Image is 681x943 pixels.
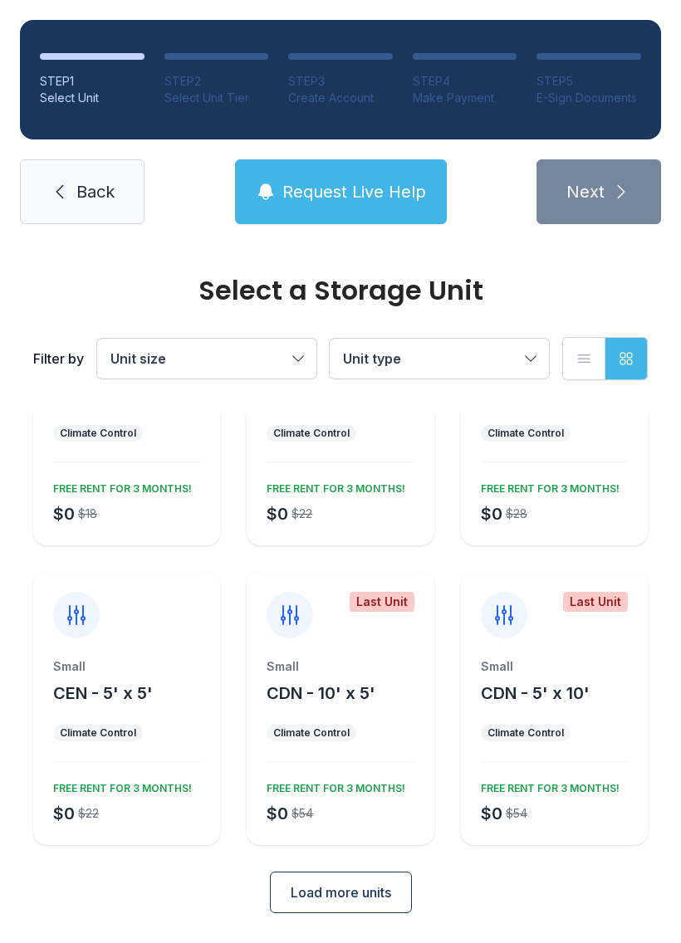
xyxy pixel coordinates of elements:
div: Climate Control [487,726,564,740]
div: $0 [481,502,502,525]
div: $0 [267,502,288,525]
div: STEP 3 [288,73,393,90]
div: Climate Control [273,427,350,440]
div: $0 [481,802,502,825]
span: Load more units [291,882,391,902]
div: $22 [292,506,312,522]
div: STEP 2 [164,73,269,90]
span: Unit size [110,350,166,367]
button: CDN - 10' x 5' [267,682,375,705]
button: CEN - 5' x 5' [53,682,153,705]
div: $28 [506,506,527,522]
div: $0 [53,802,75,825]
div: E-Sign Documents [536,90,641,106]
button: CDN - 5' x 10' [481,682,590,705]
div: Small [53,658,200,675]
div: $18 [78,506,97,522]
div: FREE RENT FOR 3 MONTHS! [260,476,405,496]
div: Select Unit Tier [164,90,269,106]
div: $54 [292,805,313,822]
div: $22 [78,805,99,822]
div: STEP 1 [40,73,145,90]
div: Last Unit [350,592,414,612]
button: Unit type [330,339,549,379]
div: STEP 5 [536,73,641,90]
div: Small [481,658,628,675]
div: $0 [267,802,288,825]
div: FREE RENT FOR 3 MONTHS! [47,775,192,795]
span: CEN - 5' x 5' [53,683,153,703]
div: Climate Control [60,427,136,440]
span: Back [76,180,115,203]
div: FREE RENT FOR 3 MONTHS! [47,476,192,496]
div: Select Unit [40,90,145,106]
div: Climate Control [273,726,350,740]
span: Request Live Help [282,180,426,203]
span: CDN - 5' x 10' [481,683,590,703]
span: CDN - 10' x 5' [267,683,375,703]
div: Climate Control [487,427,564,440]
div: Filter by [33,349,84,369]
div: FREE RENT FOR 3 MONTHS! [474,775,620,795]
span: Unit type [343,350,401,367]
div: Small [267,658,414,675]
div: Last Unit [563,592,628,612]
button: Unit size [97,339,316,379]
span: Next [566,180,605,203]
div: FREE RENT FOR 3 MONTHS! [474,476,620,496]
div: FREE RENT FOR 3 MONTHS! [260,775,405,795]
div: STEP 4 [413,73,517,90]
div: Select a Storage Unit [33,277,648,304]
div: $54 [506,805,527,822]
div: $0 [53,502,75,525]
div: Make Payment [413,90,517,106]
div: Create Account [288,90,393,106]
div: Climate Control [60,726,136,740]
